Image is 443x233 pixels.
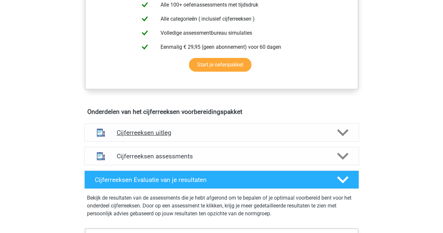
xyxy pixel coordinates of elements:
a: Cijferreeksen Evaluatie van je resultaten [82,170,362,189]
p: Bekijk de resultaten van de assessments die je hebt afgerond om te bepalen of je optimaal voorber... [87,194,356,218]
a: assessments Cijferreeksen assessments [82,147,362,165]
a: Start je oefenpakket [189,58,251,72]
img: cijferreeksen assessments [93,148,109,165]
a: uitleg Cijferreeksen uitleg [82,123,362,142]
img: cijferreeksen uitleg [93,124,109,141]
h4: Onderdelen van het cijferreeksen voorbereidingspakket [87,108,356,116]
h4: Cijferreeksen assessments [117,152,327,160]
h4: Cijferreeksen uitleg [117,129,327,136]
h4: Cijferreeksen Evaluatie van je resultaten [95,176,327,184]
